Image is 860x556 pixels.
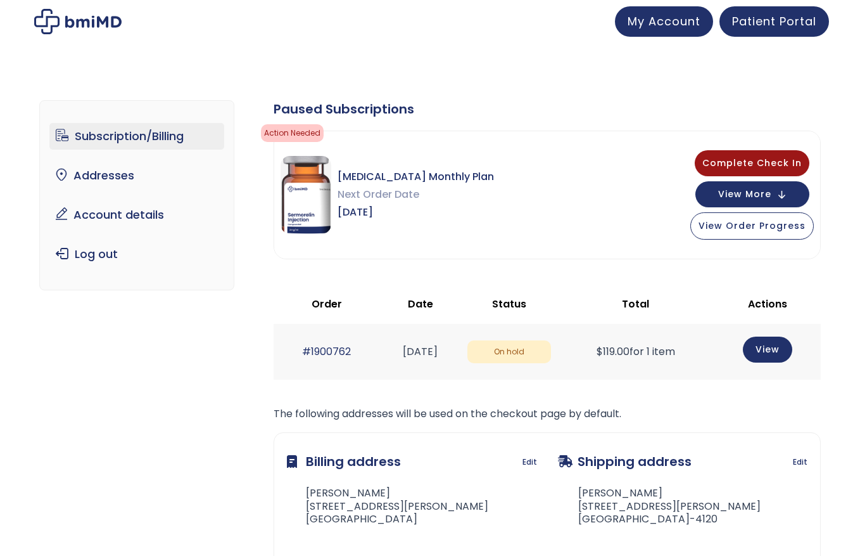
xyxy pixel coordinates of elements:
[49,123,225,150] a: Subscription/Billing
[690,212,814,240] button: View Order Progress
[699,219,806,232] span: View Order Progress
[793,453,807,471] a: Edit
[522,453,537,471] a: Edit
[287,446,401,477] h3: Billing address
[338,186,494,204] span: Next Order Date
[403,344,438,359] time: [DATE]
[628,13,700,29] span: My Account
[287,487,488,526] address: [PERSON_NAME] [STREET_ADDRESS][PERSON_NAME] [GEOGRAPHIC_DATA]
[338,204,494,221] span: [DATE]
[695,150,809,176] button: Complete Check In
[39,100,235,290] nav: Account pages
[695,181,809,207] button: View More
[597,344,629,359] span: 119.00
[49,162,225,189] a: Addresses
[719,6,829,37] a: Patient Portal
[49,202,225,228] a: Account details
[597,344,603,359] span: $
[492,297,526,311] span: Status
[274,100,821,118] div: Paused Subscriptions
[718,190,771,198] span: View More
[732,13,816,29] span: Patient Portal
[558,446,692,477] h3: Shipping address
[558,487,761,526] address: [PERSON_NAME] [STREET_ADDRESS][PERSON_NAME] [GEOGRAPHIC_DATA]-4120
[467,340,551,364] span: On hold
[49,241,225,268] a: Log out
[302,344,351,359] a: #1900762
[748,297,787,311] span: Actions
[408,297,433,311] span: Date
[743,337,792,363] a: View
[312,297,342,311] span: Order
[338,168,494,186] span: [MEDICAL_DATA] Monthly Plan
[615,6,713,37] a: My Account
[274,405,821,423] p: The following addresses will be used on the checkout page by default.
[557,324,714,379] td: for 1 item
[622,297,649,311] span: Total
[34,9,122,34] img: My account
[702,157,802,169] span: Complete Check In
[261,124,324,142] span: Action Needed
